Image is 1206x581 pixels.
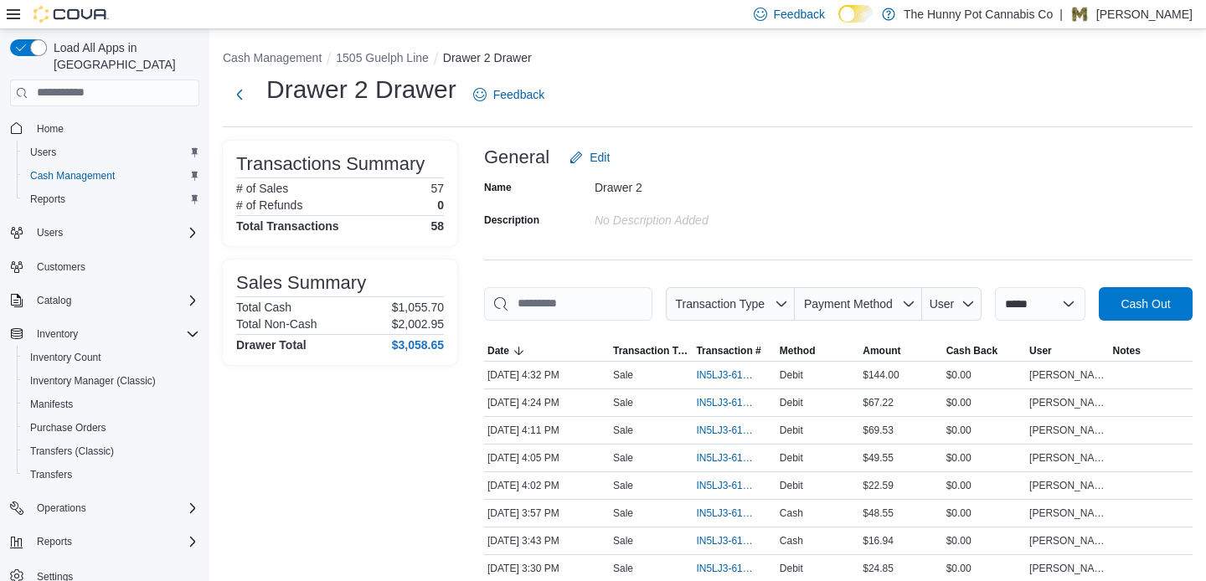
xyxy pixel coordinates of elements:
span: [PERSON_NAME] [1029,396,1105,409]
span: Manifests [30,398,73,411]
span: Reports [30,532,199,552]
span: Cash Back [946,344,997,357]
span: Manifests [23,394,199,414]
span: Reports [30,193,65,206]
div: [DATE] 4:02 PM [484,476,610,496]
span: Transaction Type [675,297,765,311]
div: [DATE] 4:05 PM [484,448,610,468]
h3: General [484,147,549,167]
p: 0 [437,198,444,212]
button: Cash Management [17,164,206,188]
button: User [1026,341,1109,361]
p: | [1059,4,1063,24]
div: [DATE] 3:30 PM [484,558,610,578]
a: Users [23,142,63,162]
span: Debit [780,396,803,409]
h4: $3,058.65 [392,338,444,352]
button: IN5LJ3-6149903 [696,448,772,468]
h6: # of Sales [236,182,288,195]
p: Sale [613,562,633,575]
span: Cash Management [23,166,199,186]
p: Sale [613,368,633,382]
a: Cash Management [23,166,121,186]
a: Home [30,119,70,139]
span: Users [30,223,199,243]
button: Reports [3,530,206,553]
span: [PERSON_NAME] [1029,424,1105,437]
span: Inventory [30,324,199,344]
button: Method [776,341,859,361]
button: Drawer 2 Drawer [443,51,532,64]
span: Customers [37,260,85,274]
p: Sale [613,534,633,548]
nav: An example of EuiBreadcrumbs [223,49,1193,69]
p: 57 [430,182,444,195]
button: Inventory Count [17,346,206,369]
span: [PERSON_NAME] [1029,562,1105,575]
button: Inventory Manager (Classic) [17,369,206,393]
span: Inventory Manager (Classic) [30,374,156,388]
button: IN5LJ3-6149578 [696,558,772,578]
span: Edit [590,149,610,166]
button: User [922,287,982,321]
span: Load All Apps in [GEOGRAPHIC_DATA] [47,39,199,73]
span: Inventory Count [30,351,101,364]
h4: 58 [430,219,444,233]
button: Home [3,116,206,141]
span: Home [30,118,199,139]
button: Transaction # [693,341,776,361]
p: Sale [613,479,633,492]
span: $24.85 [863,562,894,575]
a: Customers [30,257,92,277]
span: Debit [780,479,803,492]
p: $1,055.70 [392,301,444,314]
h3: Sales Summary [236,273,366,293]
button: Notes [1110,341,1193,361]
p: The Hunny Pot Cannabis Co [904,4,1053,24]
span: Inventory [37,327,78,341]
p: Sale [613,424,633,437]
button: IN5LJ3-6149694 [696,531,772,551]
button: Reports [30,532,79,552]
button: IN5LJ3-6149818 [696,503,772,523]
input: This is a search bar. As you type, the results lower in the page will automatically filter. [484,287,652,321]
span: [PERSON_NAME] [1029,451,1105,465]
button: Customers [3,255,206,279]
div: No Description added [595,207,819,227]
span: Cash [780,506,803,520]
span: IN5LJ3-6149578 [696,562,755,575]
span: Operations [30,498,199,518]
span: Transfers (Classic) [30,445,114,458]
p: Sale [613,506,633,520]
span: Catalog [30,290,199,311]
span: Debit [780,368,803,382]
button: Payment Method [795,287,922,321]
a: Manifests [23,394,80,414]
button: Date [484,341,610,361]
h4: Drawer Total [236,338,307,352]
span: IN5LJ3-6149694 [696,534,755,548]
span: Transfers (Classic) [23,441,199,461]
span: Inventory Manager (Classic) [23,371,199,391]
span: Inventory Count [23,347,199,368]
button: IN5LJ3-6150106 [696,393,772,413]
div: $0.00 [943,393,1026,413]
span: Transaction Type [613,344,689,357]
button: 1505 Guelph Line [336,51,429,64]
span: Cash Out [1121,296,1170,312]
span: [PERSON_NAME] [1029,479,1105,492]
button: Reports [17,188,206,211]
button: Transaction Type [610,341,693,361]
button: IN5LJ3-6149970 [696,420,772,440]
span: Home [37,122,64,136]
div: [DATE] 4:32 PM [484,365,610,385]
p: [PERSON_NAME] [1096,4,1193,24]
span: Users [23,142,199,162]
button: Users [17,141,206,164]
span: [PERSON_NAME] [1029,534,1105,548]
button: Users [3,221,206,244]
a: Reports [23,189,72,209]
button: Catalog [30,290,78,311]
span: $16.94 [863,534,894,548]
span: IN5LJ3-6149903 [696,451,755,465]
